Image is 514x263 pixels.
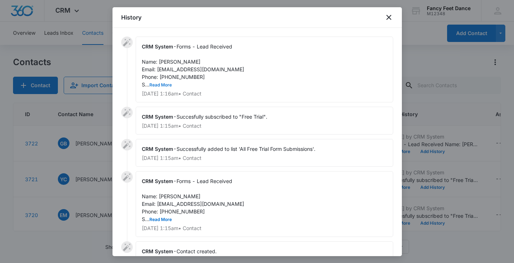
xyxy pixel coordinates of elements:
[142,43,173,50] span: CRM System
[142,178,244,222] span: Forms - Lead Received Name: [PERSON_NAME] Email: [EMAIL_ADDRESS][DOMAIN_NAME] Phone: [PHONE_NUMBE...
[385,13,393,22] button: close
[142,248,173,254] span: CRM System
[142,178,173,184] span: CRM System
[149,83,172,87] button: Read More
[121,13,141,22] h1: History
[142,226,387,231] p: [DATE] 1:15am • Contact
[142,91,387,96] p: [DATE] 1:16am • Contact
[136,107,393,135] div: -
[142,43,244,88] span: Forms - Lead Received Name: [PERSON_NAME] Email: [EMAIL_ADDRESS][DOMAIN_NAME] Phone: [PHONE_NUMBE...
[149,217,172,222] button: Read More
[142,123,387,128] p: [DATE] 1:15am • Contact
[177,146,315,152] span: Successfully added to list 'All Free Trial Form Submissions'.
[142,156,387,161] p: [DATE] 1:15am • Contact
[142,114,173,120] span: CRM System
[177,114,267,120] span: Succesfully subscribed to "Free Trial".
[142,146,173,152] span: CRM System
[136,139,393,167] div: -
[136,37,393,102] div: -
[136,171,393,237] div: -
